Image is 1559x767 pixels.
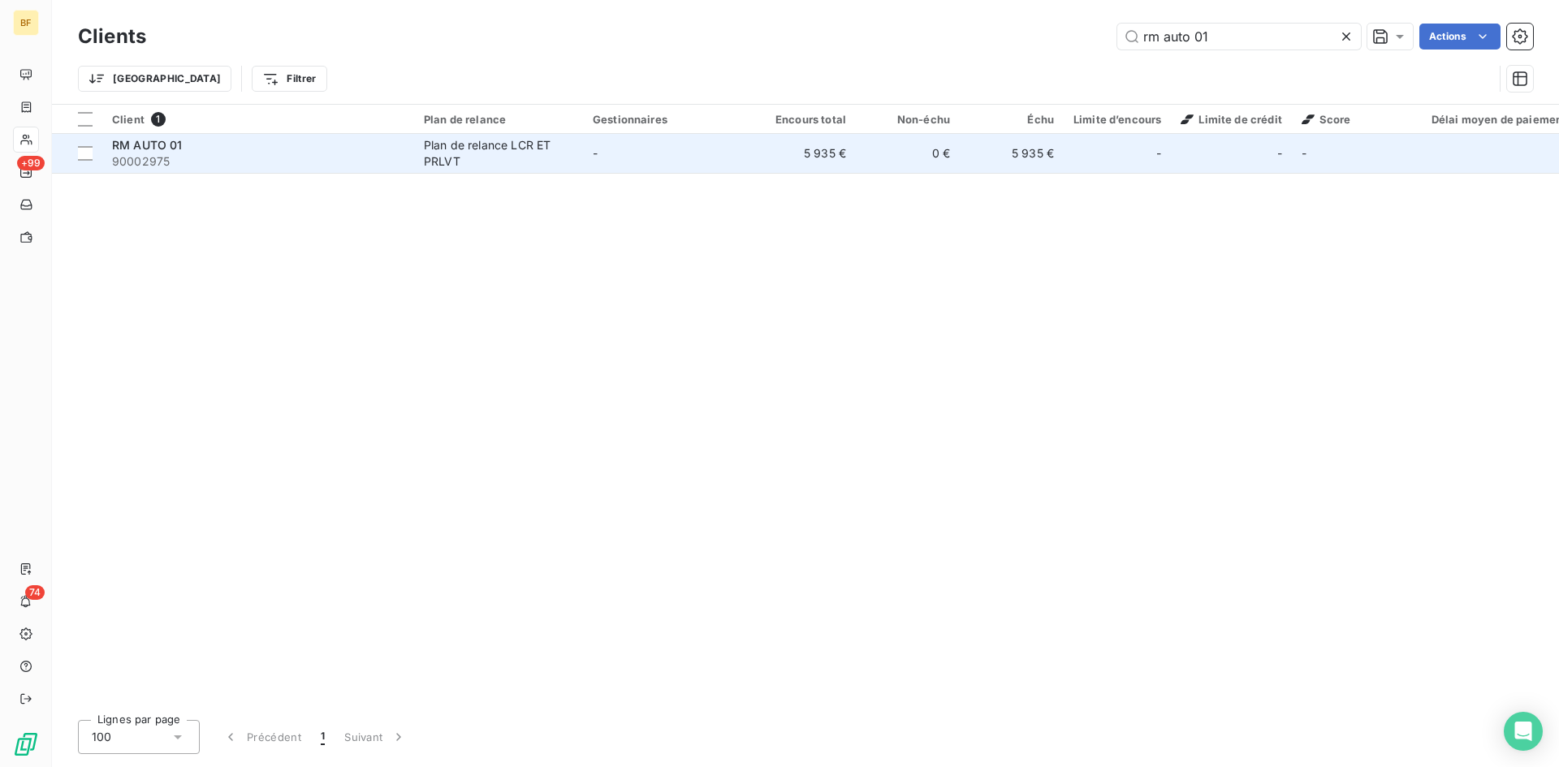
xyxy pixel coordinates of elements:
span: +99 [17,156,45,170]
button: Précédent [213,720,311,754]
span: Client [112,113,145,126]
span: RM AUTO 01 [112,138,183,152]
span: Limite de crédit [1181,113,1281,126]
span: - [1156,145,1161,162]
div: Plan de relance LCR ET PRLVT [424,137,573,170]
button: Filtrer [252,66,326,92]
div: Open Intercom Messenger [1504,712,1543,751]
span: - [593,146,598,160]
button: Suivant [335,720,417,754]
div: Échu [970,113,1054,126]
button: 1 [311,720,335,754]
td: 0 € [856,134,960,173]
span: - [1277,145,1282,162]
div: Non-échu [866,113,950,126]
div: BF [13,10,39,36]
div: Limite d’encours [1073,113,1161,126]
div: Encours total [762,113,846,126]
span: Score [1302,113,1351,126]
span: 100 [92,729,111,745]
span: 90002975 [112,153,404,170]
td: 5 935 € [960,134,1064,173]
span: 1 [151,112,166,127]
input: Rechercher [1117,24,1361,50]
img: Logo LeanPay [13,731,39,757]
span: 74 [25,585,45,600]
span: 1 [321,729,325,745]
div: Plan de relance [424,113,573,126]
button: Actions [1419,24,1501,50]
h3: Clients [78,22,146,51]
td: 5 935 € [752,134,856,173]
span: - [1302,146,1306,160]
div: Gestionnaires [593,113,742,126]
button: [GEOGRAPHIC_DATA] [78,66,231,92]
